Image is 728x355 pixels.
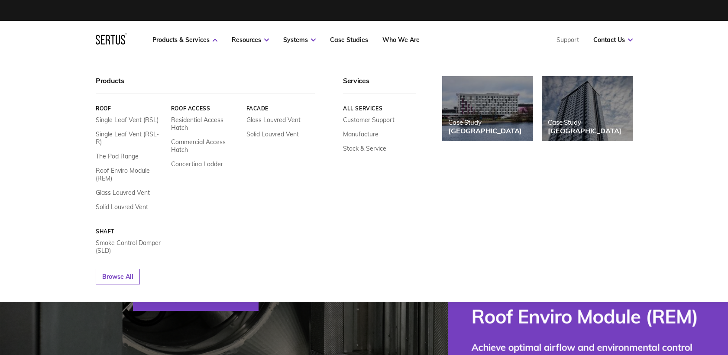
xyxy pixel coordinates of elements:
a: Browse All [96,269,140,284]
a: Resources [232,36,269,44]
div: Products [96,76,315,94]
a: Smoke Control Damper (SLD) [96,239,165,255]
a: Support [557,36,579,44]
a: Shaft [96,228,165,235]
a: Commercial Access Hatch [171,138,239,154]
a: Roof Enviro Module (REM) [96,167,165,182]
a: The Pod Range [96,152,139,160]
div: [GEOGRAPHIC_DATA] [548,126,621,135]
a: Who We Are [382,36,420,44]
a: Case Study[GEOGRAPHIC_DATA] [442,76,533,141]
a: Stock & Service [343,145,386,152]
a: Systems [283,36,316,44]
a: Products & Services [152,36,217,44]
a: Case Study[GEOGRAPHIC_DATA] [542,76,633,141]
a: Case Studies [330,36,368,44]
a: Facade [246,105,315,112]
a: Glass Louvred Vent [96,189,150,197]
a: Residential Access Hatch [171,116,239,132]
a: Solid Louvred Vent [96,203,148,211]
a: Single Leaf Vent (RSL-R) [96,130,165,146]
a: Solid Louvred Vent [246,130,298,138]
a: Roof [96,105,165,112]
div: Case Study [448,118,522,126]
div: [GEOGRAPHIC_DATA] [448,126,522,135]
a: Manufacture [343,130,379,138]
a: Contact Us [593,36,633,44]
a: All services [343,105,416,112]
a: Roof Access [171,105,239,112]
a: Glass Louvred Vent [246,116,300,124]
div: Services [343,76,416,94]
a: Customer Support [343,116,395,124]
div: Case Study [548,118,621,126]
a: Single Leaf Vent (RSL) [96,116,159,124]
a: Concertina Ladder [171,160,223,168]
